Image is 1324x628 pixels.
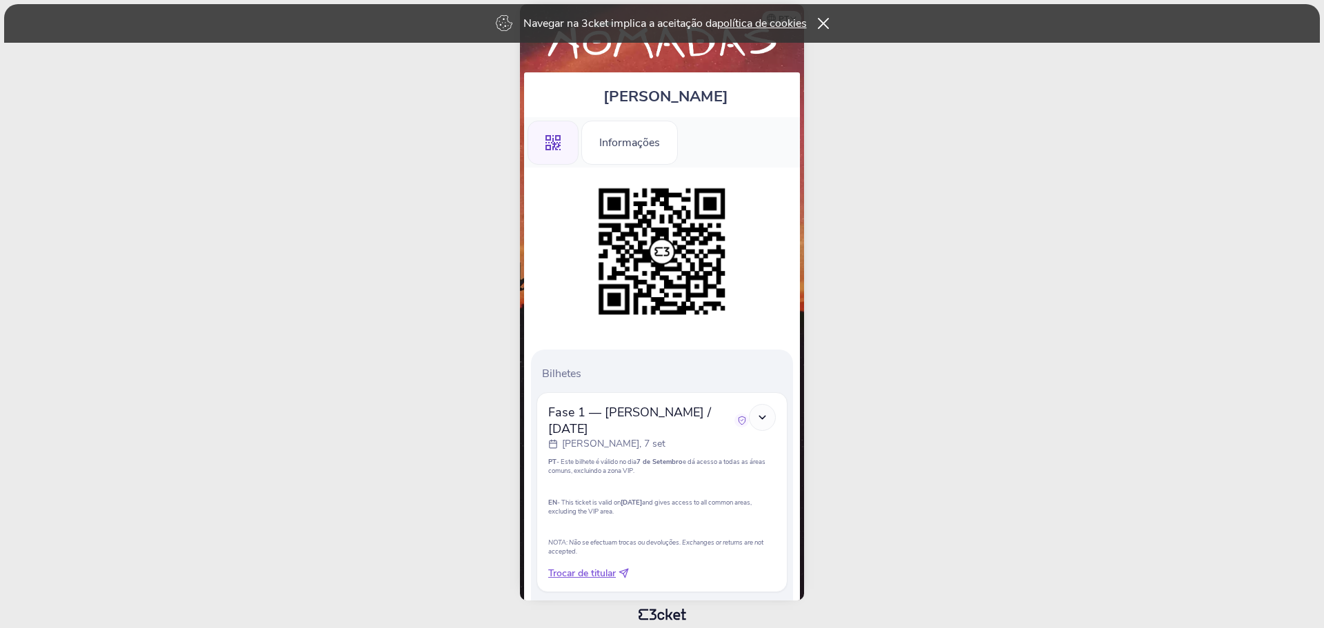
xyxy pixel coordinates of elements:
[636,457,683,466] strong: 7 de Setembro
[562,437,665,451] p: [PERSON_NAME], 7 set
[603,86,728,107] span: [PERSON_NAME]
[717,16,807,31] a: política de cookies
[621,498,642,507] strong: [DATE]
[592,181,732,322] img: 8a40d082796a447ba362e526613c243f.png
[523,16,807,31] p: Navegar na 3cket implica a aceitação da
[548,498,557,507] strong: EN
[542,366,788,381] p: Bilhetes
[548,538,763,556] em: NOTA: Não se efectuam trocas ou devoluções. Exchanges or returns are not accepted.
[548,404,749,437] span: Fase 1 — [PERSON_NAME] / [DATE]
[548,457,776,475] p: - Este bilhete é válido no dia e dá acesso a todas as áreas comuns, excluindo a zona VIP.
[548,567,616,580] span: Trocar de titular
[548,498,776,516] p: - This ticket is valid on and gives access to all common areas, excluding the VIP area.
[581,134,678,149] a: Informações
[548,457,556,466] strong: PT
[581,121,678,165] div: Informações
